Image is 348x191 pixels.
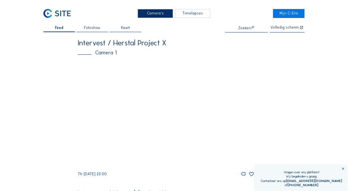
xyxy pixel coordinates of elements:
div: Timelapses [175,9,210,18]
div: Volledig scherm [270,26,299,30]
div: Contacteer ons op [261,179,343,183]
a: C-SITE Logo [43,9,75,18]
div: Camera 1 [78,50,270,55]
span: Feed [55,26,63,30]
span: Kaart [121,26,130,30]
a: [EMAIL_ADDRESS][DOMAIN_NAME] [286,179,343,183]
div: of [261,183,343,187]
div: Vragen over ons platform? [261,170,343,175]
img: Image [78,60,270,168]
span: Th [DATE] 23:00 [78,172,107,176]
div: Wij begeleiden u graag. [261,174,343,179]
span: Fotoshow [84,26,101,30]
div: Camera's [138,9,173,18]
div: Intervest / Herstal Project X [78,39,270,47]
img: C-SITE Logo [43,9,71,18]
a: [PHONE_NUMBER] [288,183,319,187]
a: Mijn C-Site [273,9,304,18]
